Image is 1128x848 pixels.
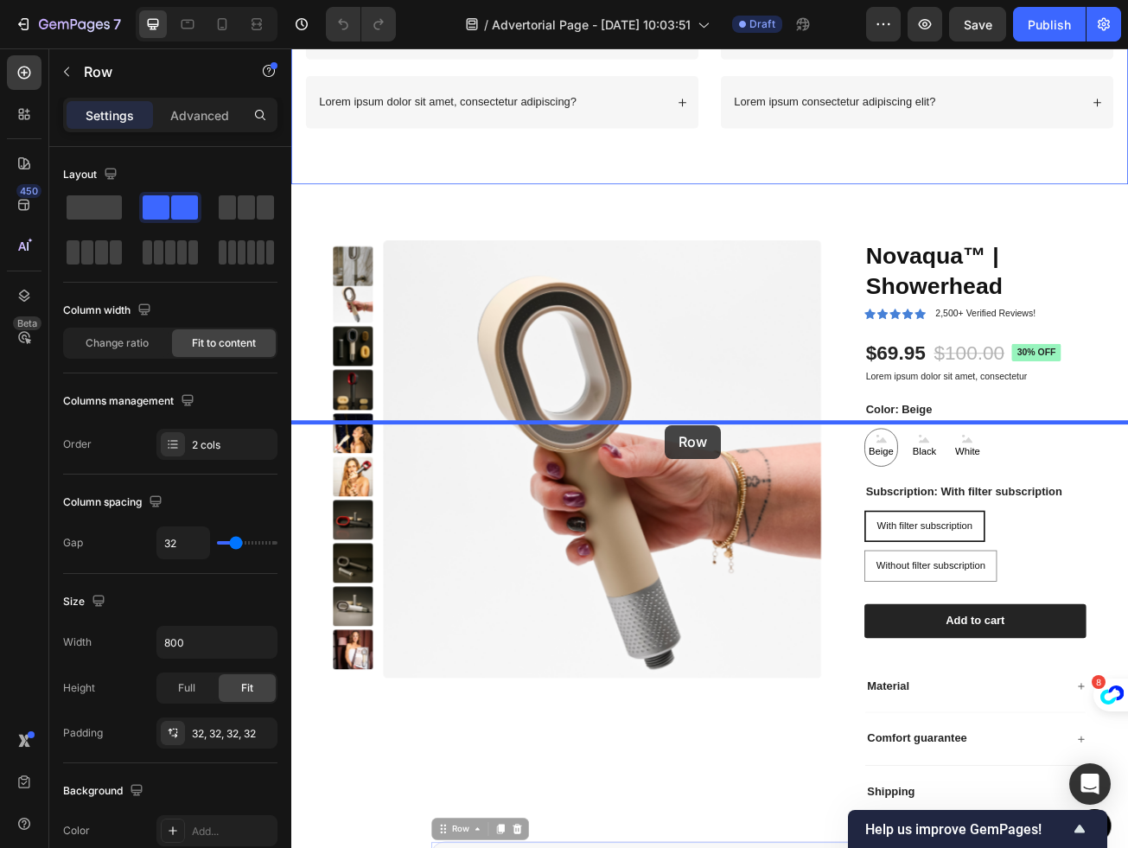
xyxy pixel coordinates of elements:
[63,680,95,696] div: Height
[192,437,273,453] div: 2 cols
[1028,16,1071,34] div: Publish
[1013,7,1086,41] button: Publish
[484,16,488,34] span: /
[1069,763,1111,805] div: Open Intercom Messenger
[63,163,121,187] div: Layout
[86,106,134,124] p: Settings
[949,7,1006,41] button: Save
[63,725,103,741] div: Padding
[241,680,253,696] span: Fit
[170,106,229,124] p: Advanced
[492,16,691,34] span: Advertorial Page - [DATE] 10:03:51
[749,16,775,32] span: Draft
[157,627,277,658] input: Auto
[865,819,1090,839] button: Show survey - Help us improve GemPages!
[157,527,209,558] input: Auto
[63,823,90,838] div: Color
[192,824,273,839] div: Add...
[192,726,273,742] div: 32, 32, 32, 32
[86,335,149,351] span: Change ratio
[63,634,92,650] div: Width
[178,680,195,696] span: Full
[865,821,1069,838] span: Help us improve GemPages!
[16,184,41,198] div: 450
[63,491,166,514] div: Column spacing
[192,335,256,351] span: Fit to content
[964,17,992,32] span: Save
[13,316,41,330] div: Beta
[7,7,129,41] button: 7
[291,48,1128,848] iframe: Design area
[63,590,109,614] div: Size
[63,535,83,551] div: Gap
[326,7,396,41] div: Undo/Redo
[63,437,92,452] div: Order
[84,61,231,82] p: Row
[63,390,198,413] div: Columns management
[63,780,147,803] div: Background
[63,299,155,322] div: Column width
[113,14,121,35] p: 7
